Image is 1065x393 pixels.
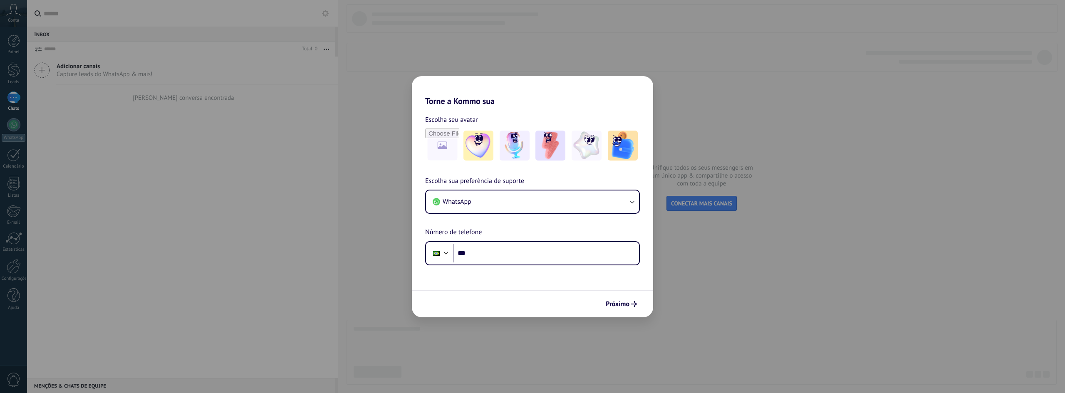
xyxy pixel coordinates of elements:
span: Escolha sua preferência de suporte [425,176,524,187]
img: -5.jpeg [608,131,638,161]
img: -2.jpeg [500,131,530,161]
button: WhatsApp [426,190,639,213]
img: -4.jpeg [572,131,602,161]
span: Número de telefone [425,227,482,238]
span: Próximo [606,301,629,307]
button: Próximo [602,297,641,311]
span: WhatsApp [443,198,471,206]
h2: Torne a Kommo sua [412,76,653,106]
span: Escolha seu avatar [425,114,478,125]
img: -3.jpeg [535,131,565,161]
div: Brazil: + 55 [428,245,444,262]
img: -1.jpeg [463,131,493,161]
